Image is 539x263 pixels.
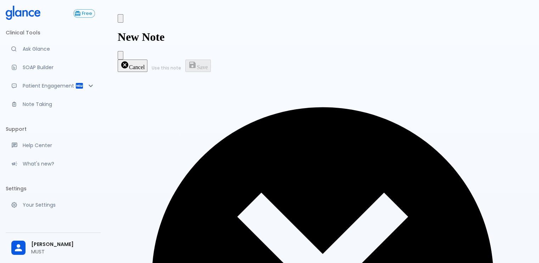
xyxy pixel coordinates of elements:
a: Moramiz: Find ICD10AM codes instantly [6,41,101,57]
button: Free [73,9,95,18]
span: Free [79,11,95,16]
div: [PERSON_NAME]MUST [6,236,101,260]
p: Ask Glance [23,45,95,52]
p: Patient Engagement [23,82,75,89]
p: Note Taking [23,101,95,108]
button: How to use notes [118,51,123,60]
a: Docugen: Compose a clinical documentation in seconds [6,60,101,75]
div: Patient Reports & Referrals [6,78,101,94]
h1: New Note [118,30,528,44]
a: Click to view or change your subscription [73,9,101,18]
a: Advanced note-taking [6,96,101,112]
p: MUST [31,248,95,255]
li: Clinical Tools [6,24,101,41]
li: Settings [6,180,101,197]
li: Support [6,121,101,138]
a: Get help from our support team [6,138,101,153]
p: Your Settings [23,201,95,208]
p: Help Center [23,142,95,149]
span: [PERSON_NAME] [31,241,95,248]
button: Save note [185,60,210,72]
button: Back to notes [118,14,123,23]
button: Cancel and go back to notes [118,60,147,72]
a: Manage your settings [6,197,101,213]
p: What's new? [23,160,95,167]
p: SOAP Builder [23,64,95,71]
div: Recent updates and feature releases [6,156,101,172]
